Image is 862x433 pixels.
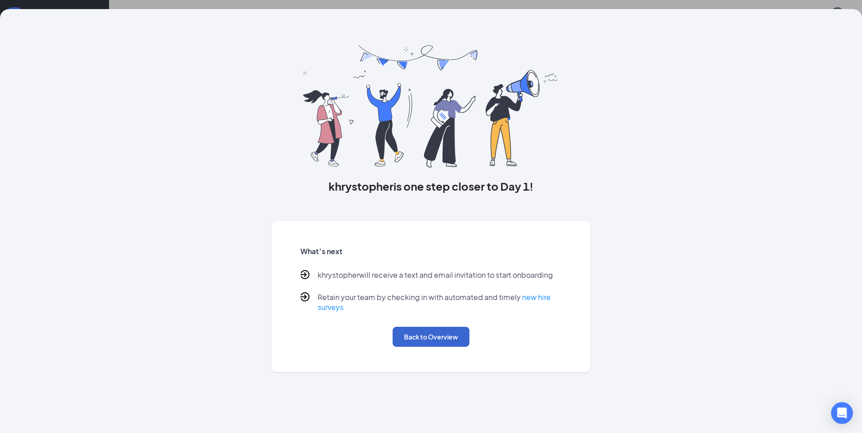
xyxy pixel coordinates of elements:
[300,246,562,256] h5: What’s next
[318,292,562,312] p: Retain your team by checking in with automated and timely
[271,178,591,194] h3: khrystopher is one step closer to Day 1!
[318,270,553,281] p: khrystopher will receive a text and email invitation to start onboarding
[831,402,853,424] div: Open Intercom Messenger
[318,292,551,312] a: new hire surveys
[393,327,469,347] button: Back to Overview
[303,45,559,167] img: you are all set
